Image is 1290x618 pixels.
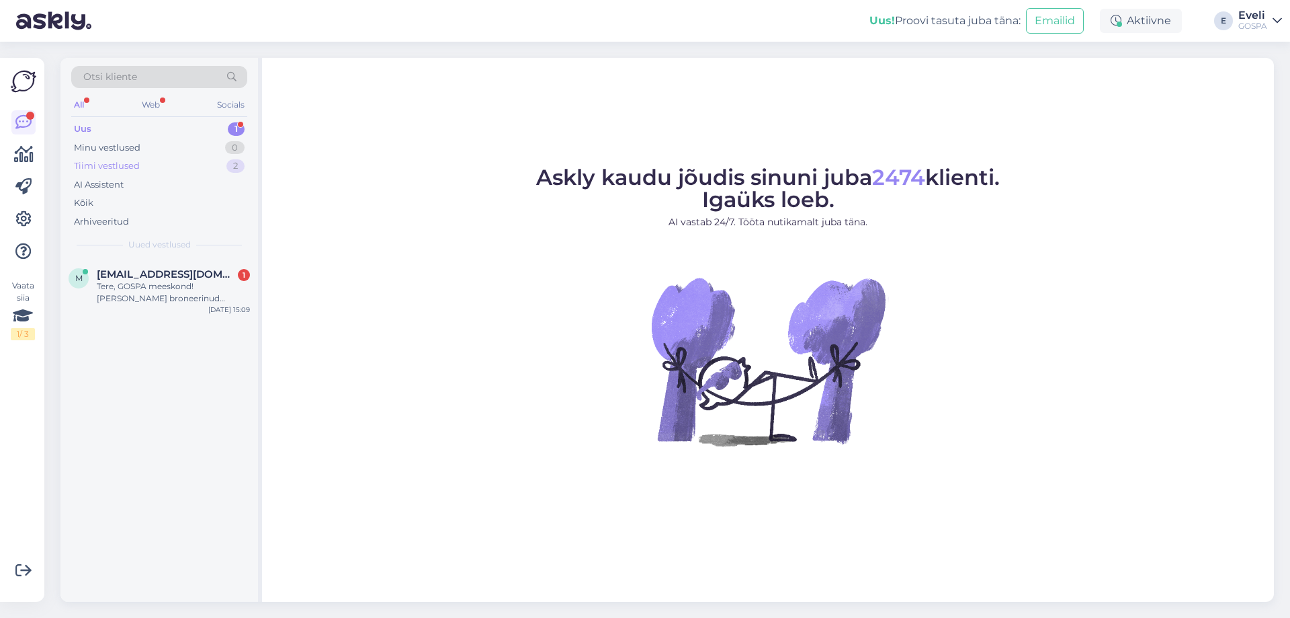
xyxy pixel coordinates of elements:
[74,141,140,155] div: Minu vestlused
[536,215,1000,229] p: AI vastab 24/7. Tööta nutikamalt juba täna.
[1214,11,1233,30] div: E
[139,96,163,114] div: Web
[1238,10,1267,21] div: Eveli
[74,178,124,192] div: AI Assistent
[869,14,895,27] b: Uus!
[1238,10,1282,32] a: EveliGOSPA
[872,164,925,190] span: 2474
[74,215,129,229] div: Arhiveeritud
[238,269,250,281] div: 1
[647,240,889,482] img: No Chat active
[226,159,245,173] div: 2
[74,122,91,136] div: Uus
[214,96,247,114] div: Socials
[71,96,87,114] div: All
[11,69,36,94] img: Askly Logo
[74,196,93,210] div: Kõik
[1100,9,1182,33] div: Aktiivne
[83,70,137,84] span: Otsi kliente
[228,122,245,136] div: 1
[208,305,250,315] div: [DATE] 15:09
[1026,8,1084,34] button: Emailid
[869,13,1021,29] div: Proovi tasuta juba täna:
[75,273,83,283] span: m
[536,164,1000,213] span: Askly kaudu jõudis sinuni juba klienti. Igaüks loeb.
[97,280,250,305] div: Tere, GOSPA meeskond! [PERSON_NAME] broneerinud standardtoa üheks ööks ([DATE]–[DATE]) [PERSON_NA...
[11,280,35,340] div: Vaata siia
[128,239,191,251] span: Uued vestlused
[1238,21,1267,32] div: GOSPA
[225,141,245,155] div: 0
[74,159,140,173] div: Tiimi vestlused
[97,268,236,280] span: markusinho80@icloud.com
[11,328,35,340] div: 1 / 3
